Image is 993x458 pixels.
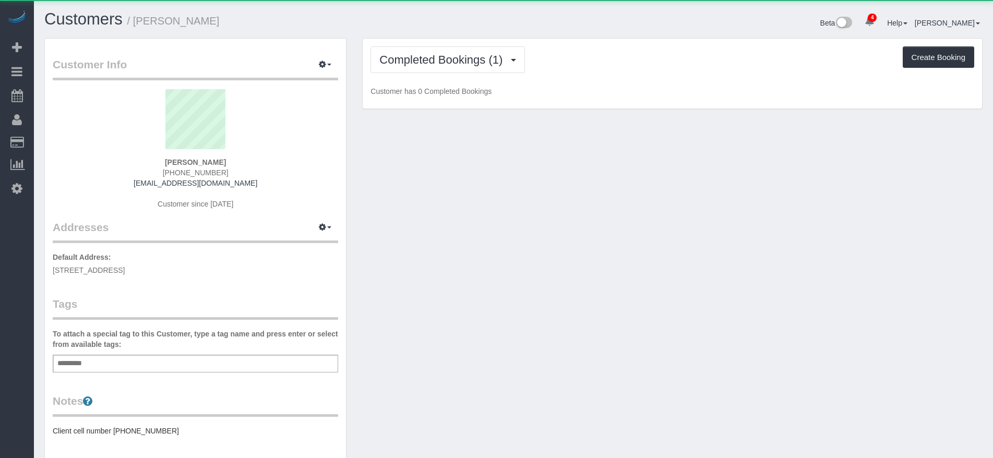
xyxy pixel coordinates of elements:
[53,252,111,262] label: Default Address:
[835,17,852,30] img: New interface
[127,15,220,27] small: / [PERSON_NAME]
[44,10,123,28] a: Customers
[53,426,338,436] pre: Client cell number [PHONE_NUMBER]
[915,19,980,27] a: [PERSON_NAME]
[53,296,338,320] legend: Tags
[903,46,974,68] button: Create Booking
[53,57,338,80] legend: Customer Info
[370,46,525,73] button: Completed Bookings (1)
[53,329,338,349] label: To attach a special tag to this Customer, type a tag name and press enter or select from availabl...
[163,168,229,177] span: [PHONE_NUMBER]
[379,53,508,66] span: Completed Bookings (1)
[6,10,27,25] img: Automaid Logo
[158,200,233,208] span: Customer since [DATE]
[53,266,125,274] span: [STREET_ADDRESS]
[820,19,853,27] a: Beta
[165,158,226,166] strong: [PERSON_NAME]
[53,393,338,417] legend: Notes
[868,14,877,22] span: 4
[887,19,907,27] a: Help
[859,10,880,33] a: 4
[134,179,257,187] a: [EMAIL_ADDRESS][DOMAIN_NAME]
[370,86,974,97] p: Customer has 0 Completed Bookings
